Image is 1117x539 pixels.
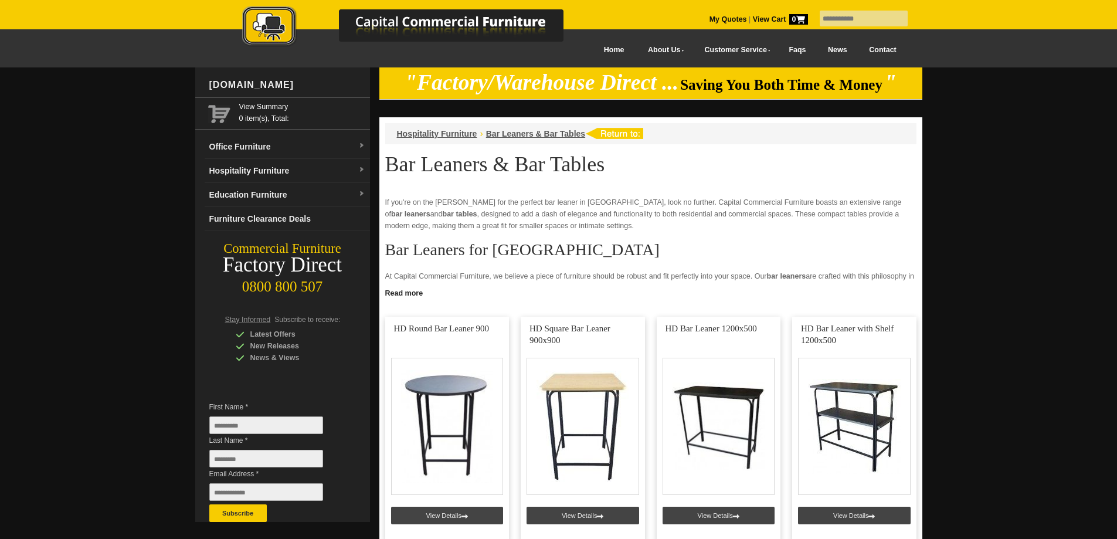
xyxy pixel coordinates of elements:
img: dropdown [358,167,365,174]
a: Faqs [778,37,817,63]
h1: Bar Leaners & Bar Tables [385,153,916,175]
div: New Releases [236,340,347,352]
a: News [817,37,858,63]
strong: bar tables [443,210,477,218]
a: My Quotes [709,15,747,23]
a: Capital Commercial Furniture Logo [210,6,620,52]
div: 0800 800 507 [195,273,370,295]
span: First Name * [209,401,341,413]
strong: View Cart [753,15,808,23]
a: Contact [858,37,907,63]
a: View Cart0 [751,15,807,23]
a: Office Furnituredropdown [205,135,370,159]
span: 0 item(s), Total: [239,101,365,123]
div: [DOMAIN_NAME] [205,67,370,103]
a: Bar Leaners & Bar Tables [486,129,585,138]
a: Hospitality Furniture [397,129,477,138]
span: Subscribe to receive: [274,316,340,324]
em: "Factory/Warehouse Direct ... [405,70,678,94]
span: 0 [789,14,808,25]
a: Customer Service [691,37,778,63]
a: Education Furnituredropdown [205,183,370,207]
button: Subscribe [209,504,267,522]
h2: Bar Leaners for [GEOGRAPHIC_DATA] [385,241,916,259]
img: return to [585,128,643,139]
a: Furniture Clearance Deals [205,207,370,231]
span: Saving You Both Time & Money [680,77,882,93]
div: Factory Direct [195,257,370,273]
em: " [884,70,897,94]
p: At Capital Commercial Furniture, we believe a piece of furniture should be robust and fit perfect... [385,270,916,317]
div: Latest Offers [236,328,347,340]
input: First Name * [209,416,323,434]
img: dropdown [358,143,365,150]
div: News & Views [236,352,347,364]
a: Hospitality Furnituredropdown [205,159,370,183]
strong: bar leaners [767,272,806,280]
input: Email Address * [209,483,323,501]
p: If you're on the [PERSON_NAME] for the perfect bar leaner in [GEOGRAPHIC_DATA], look no further. ... [385,196,916,232]
input: Last Name * [209,450,323,467]
a: View Summary [239,101,365,113]
img: dropdown [358,191,365,198]
div: Commercial Furniture [195,240,370,257]
span: Email Address * [209,468,341,480]
span: Stay Informed [225,316,271,324]
strong: bar leaners [391,210,430,218]
span: Last Name * [209,435,341,446]
a: Click to read more [379,284,922,299]
img: Capital Commercial Furniture Logo [210,6,620,49]
a: About Us [635,37,691,63]
li: › [480,128,483,140]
